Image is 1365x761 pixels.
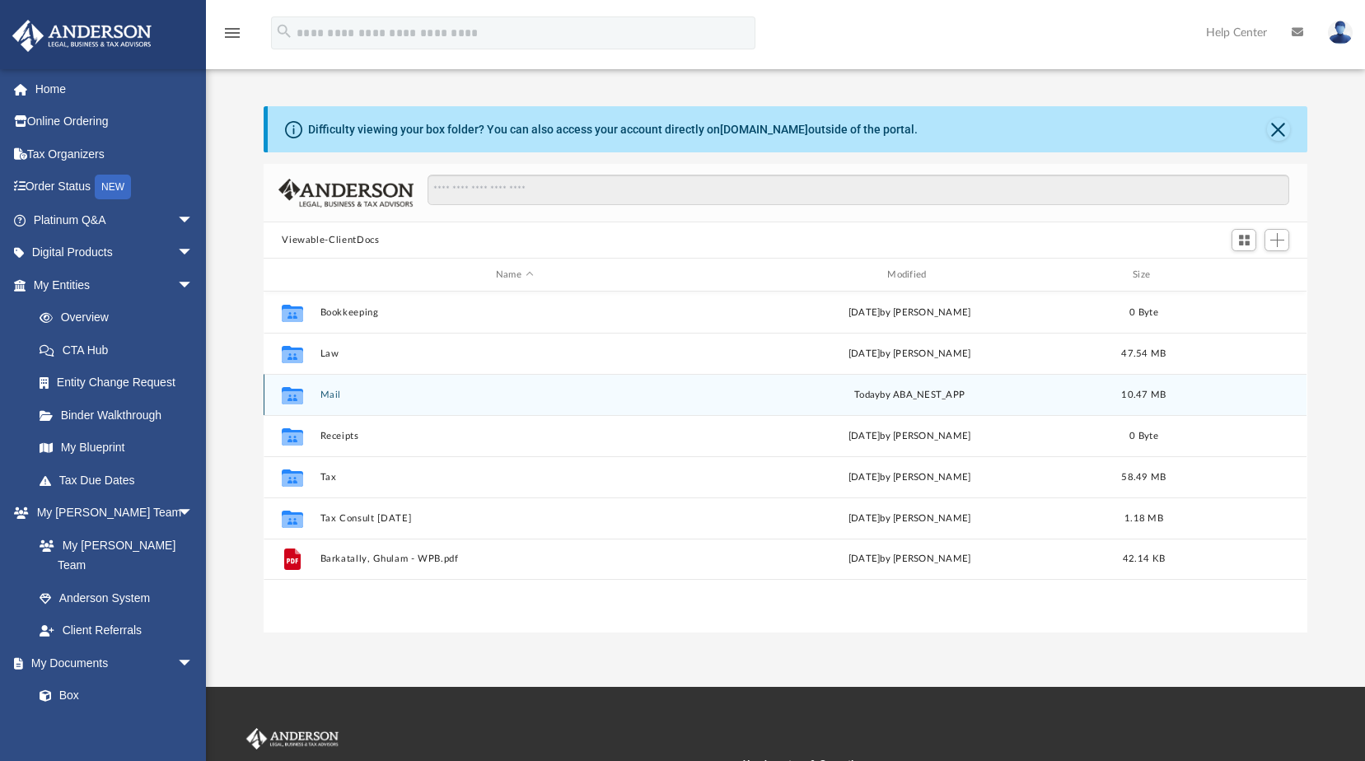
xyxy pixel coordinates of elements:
a: Binder Walkthrough [23,399,218,432]
img: Anderson Advisors Platinum Portal [243,728,342,749]
button: Viewable-ClientDocs [282,233,379,248]
div: [DATE] by [PERSON_NAME] [716,347,1104,362]
a: [DOMAIN_NAME] [720,123,808,136]
div: Modified [715,268,1104,282]
a: My Entitiesarrow_drop_down [12,268,218,301]
div: id [271,268,312,282]
a: Overview [23,301,218,334]
a: Entity Change Request [23,366,218,399]
span: 47.54 MB [1122,349,1166,358]
button: Law [320,348,708,359]
a: Box [23,679,202,712]
a: Digital Productsarrow_drop_down [12,236,218,269]
button: Tax [320,472,708,483]
button: Switch to Grid View [1232,229,1256,252]
img: Anderson Advisors Platinum Portal [7,20,157,52]
span: arrow_drop_down [177,497,210,530]
span: 0 Byte [1130,308,1159,317]
a: Tax Organizers [12,138,218,170]
div: Difficulty viewing your box folder? You can also access your account directly on outside of the p... [308,121,918,138]
button: Add [1264,229,1289,252]
button: Receipts [320,431,708,441]
a: Tax Due Dates [23,464,218,497]
div: Size [1111,268,1177,282]
button: Bookkeeping [320,307,708,318]
a: Online Ordering [12,105,218,138]
i: menu [222,23,242,43]
button: Barkatally, Ghulam - WPB.pdf [320,553,708,564]
span: arrow_drop_down [177,236,210,270]
span: arrow_drop_down [177,203,210,237]
div: Name [320,268,708,282]
a: CTA Hub [23,334,218,366]
div: [DATE] by [PERSON_NAME] [716,470,1104,485]
span: arrow_drop_down [177,268,210,302]
span: 42.14 KB [1123,554,1165,563]
a: Home [12,72,218,105]
span: arrow_drop_down [177,647,210,680]
span: 58.49 MB [1122,473,1166,482]
span: today [854,390,880,399]
div: [DATE] by [PERSON_NAME] [716,429,1104,444]
a: Order StatusNEW [12,170,218,204]
div: by ABA_NEST_APP [716,388,1104,403]
div: id [1185,268,1300,282]
div: [DATE] by [PERSON_NAME] [716,306,1104,320]
span: 1.18 MB [1124,514,1163,523]
span: 0 Byte [1130,432,1159,441]
button: Close [1267,118,1290,141]
a: My [PERSON_NAME] Teamarrow_drop_down [12,497,210,530]
button: Mail [320,390,708,400]
div: NEW [95,175,131,199]
a: My [PERSON_NAME] Team [23,529,202,581]
div: grid [264,292,1307,633]
a: Platinum Q&Aarrow_drop_down [12,203,218,236]
a: Anderson System [23,581,210,614]
div: [DATE] by [PERSON_NAME] [716,511,1104,526]
a: menu [222,31,242,43]
button: Tax Consult [DATE] [320,513,708,524]
a: My Documentsarrow_drop_down [12,647,210,679]
div: [DATE] by [PERSON_NAME] [716,552,1104,567]
img: User Pic [1328,21,1353,44]
input: Search files and folders [428,175,1289,206]
span: 10.47 MB [1122,390,1166,399]
a: My Blueprint [23,432,210,465]
a: Client Referrals [23,614,210,647]
i: search [275,22,293,40]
